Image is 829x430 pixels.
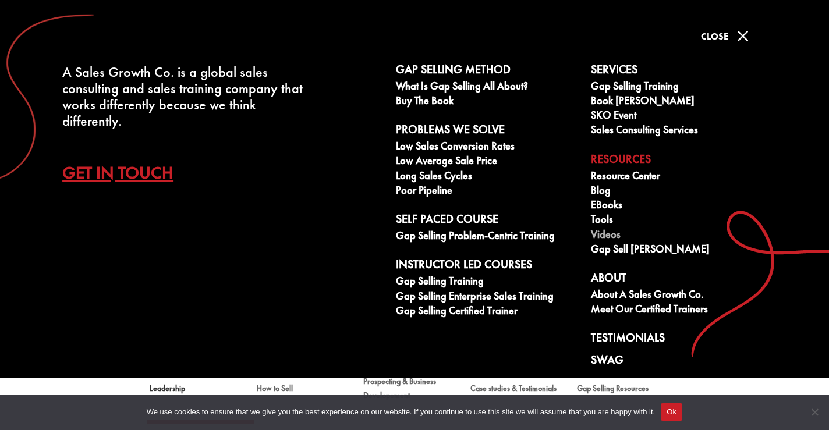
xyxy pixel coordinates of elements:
a: Get In Touch [62,152,191,193]
a: Long Sales Cycles [396,170,578,184]
span: Close [701,30,728,42]
a: Gap Sell [PERSON_NAME] [591,243,773,258]
a: Videos [591,229,773,243]
a: Gap Selling Certified Trainer [396,305,578,319]
a: Gap Selling Problem-Centric Training [396,230,578,244]
a: Book [PERSON_NAME] [591,95,773,109]
button: Ok [661,403,682,421]
span: No [809,406,820,418]
a: Gap Selling Training [591,80,773,95]
a: Blog [591,184,773,199]
a: Self Paced Course [396,212,578,230]
a: Problems We Solve [396,123,578,140]
a: Resources [591,152,773,170]
a: Resource Center [591,170,773,184]
a: Gap Selling Training [396,275,578,290]
a: About A Sales Growth Co. [591,289,773,303]
span: M [731,24,754,48]
a: Gap Selling Enterprise Sales Training [396,290,578,305]
a: Poor Pipeline [396,184,578,199]
a: eBooks [591,199,773,214]
a: Swag [591,353,773,371]
a: Meet our Certified Trainers [591,303,773,318]
a: Testimonials [591,331,773,349]
a: Low Average Sale Price [396,155,578,169]
a: Buy The Book [396,95,578,109]
div: A Sales Growth Co. is a global sales consulting and sales training company that works differently... [62,64,304,129]
a: What is Gap Selling all about? [396,80,578,95]
a: Services [591,63,773,80]
a: Gap Selling Method [396,63,578,80]
a: Tools [591,214,773,228]
span: We use cookies to ensure that we give you the best experience on our website. If you continue to ... [147,406,655,418]
a: Low Sales Conversion Rates [396,140,578,155]
a: About [591,271,773,289]
a: SKO Event [591,109,773,124]
a: Instructor Led Courses [396,258,578,275]
a: Sales Consulting Services [591,124,773,138]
